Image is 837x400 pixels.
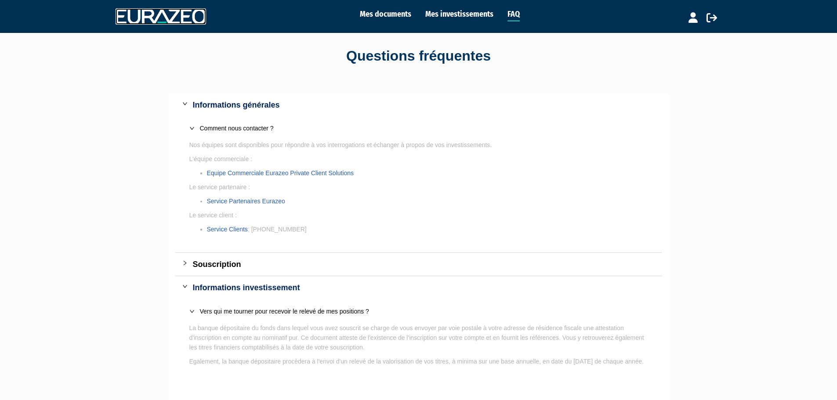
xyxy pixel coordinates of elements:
div: Comment nous contacter ? [200,123,648,133]
p: Nos équipes sont disponibles pour répondre à vos interrogations et échanger à propos de vos inves... [189,140,648,150]
a: Service Partenaires Eurazeo [207,198,285,205]
div: Informations générales [175,94,662,116]
div: Informations générales [193,99,655,111]
span: expanded [182,284,188,289]
div: Questions fréquentes [168,46,669,66]
li: ; [PHONE_NUMBER] [207,224,648,234]
p: Le service client : [189,210,648,220]
div: Comment nous contacter ? [182,118,655,138]
div: Vers qui me tourner pour recevoir le relevé de mes positions ? [182,301,655,321]
p: Egalement, la banque dépositaire procèdera à l'envoi d'un relevé de la valorisation de vos titres... [189,357,648,366]
span: collapsed [182,260,188,266]
span: expanded [189,309,195,314]
p: Le service partenaire : [189,182,648,192]
p: L'équipe commerciale : [189,154,648,164]
p: La banque dépositaire du fonds dans lequel vous avez souscrit se charge de vous envoyer par voie ... [189,323,648,352]
img: 1732889491-logotype_eurazeo_blanc_rvb.png [116,8,206,24]
a: Service Clients [207,226,248,233]
a: FAQ [507,8,520,22]
div: Vers qui me tourner pour recevoir le relevé de mes positions ? [200,306,648,316]
a: Mes documents [360,8,411,20]
a: Mes investissements [425,8,493,20]
div: Informations investissement [175,276,662,299]
span: expanded [189,126,195,131]
div: Souscription [175,253,662,276]
div: Souscription [193,258,655,270]
div: Informations investissement [193,281,655,294]
a: Equipe Commerciale Eurazeo Private Client Solutions [207,169,354,177]
span: expanded [182,101,188,106]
